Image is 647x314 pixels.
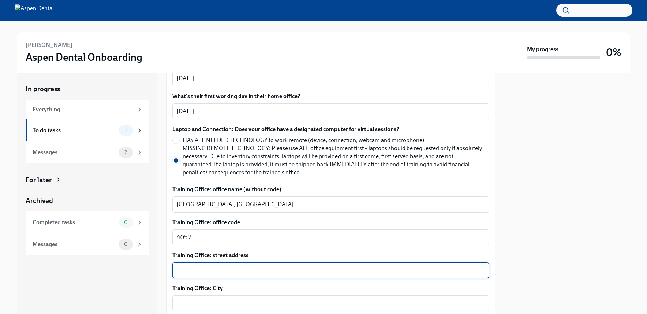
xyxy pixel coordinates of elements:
a: For later [26,175,149,185]
span: HAS ALL NEEDED TECHNOLOGY to work remote (device, connection, webcam and microphone) [183,136,424,144]
a: Messages2 [26,141,149,163]
label: Training Office: City [172,284,489,292]
textarea: [DATE] [177,107,485,116]
h3: 0% [606,46,621,59]
div: Everything [33,106,133,114]
div: Completed tasks [33,218,116,226]
a: Everything [26,100,149,119]
img: Aspen Dental [15,4,54,16]
textarea: 4057 [177,233,485,242]
strong: My progress [527,45,558,53]
a: Completed tasks0 [26,211,149,233]
div: For later [26,175,52,185]
a: In progress [26,84,149,94]
div: Messages [33,148,116,156]
h3: Aspen Dental Onboarding [26,51,142,64]
a: To do tasks1 [26,119,149,141]
a: Archived [26,196,149,206]
label: Laptop and Connection: Does your office have a designated computer for virtual sessions? [172,125,489,133]
span: MISSING REMOTE TECHNOLOGY: Please use ALL office equipment first – laptops should be requested on... [183,144,483,177]
textarea: [DATE] [177,74,485,83]
span: 0 [120,241,132,247]
span: 2 [120,149,131,155]
label: Training Office: office code [172,218,489,226]
label: What's their first working day in their home office? [172,92,489,100]
span: 1 [120,128,131,133]
textarea: [GEOGRAPHIC_DATA], [GEOGRAPHIC_DATA] [177,200,485,209]
span: 0 [120,219,132,225]
label: Training Office: office name (without code) [172,185,489,193]
a: Messages0 [26,233,149,255]
h6: [PERSON_NAME] [26,41,72,49]
label: Training Office: street address [172,251,489,259]
div: Messages [33,240,116,248]
div: To do tasks [33,126,116,134]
